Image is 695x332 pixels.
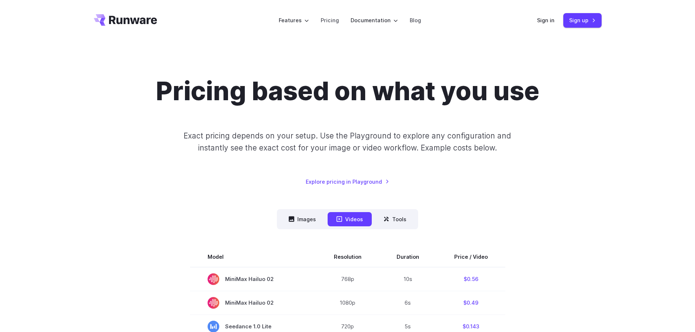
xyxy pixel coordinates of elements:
[410,16,421,24] a: Blog
[190,247,316,267] th: Model
[328,212,372,226] button: Videos
[437,267,505,291] td: $0.56
[537,16,555,24] a: Sign in
[94,14,157,26] a: Go to /
[379,247,437,267] th: Duration
[379,291,437,315] td: 6s
[306,177,389,186] a: Explore pricing in Playground
[437,247,505,267] th: Price / Video
[280,212,325,226] button: Images
[208,297,299,309] span: MiniMax Hailuo 02
[316,267,379,291] td: 768p
[316,247,379,267] th: Resolution
[279,16,309,24] label: Features
[321,16,339,24] a: Pricing
[437,291,505,315] td: $0.49
[156,76,539,106] h1: Pricing based on what you use
[379,267,437,291] td: 10s
[375,212,415,226] button: Tools
[170,130,525,154] p: Exact pricing depends on your setup. Use the Playground to explore any configuration and instantl...
[351,16,398,24] label: Documentation
[208,273,299,285] span: MiniMax Hailuo 02
[316,291,379,315] td: 1080p
[563,13,602,27] a: Sign up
